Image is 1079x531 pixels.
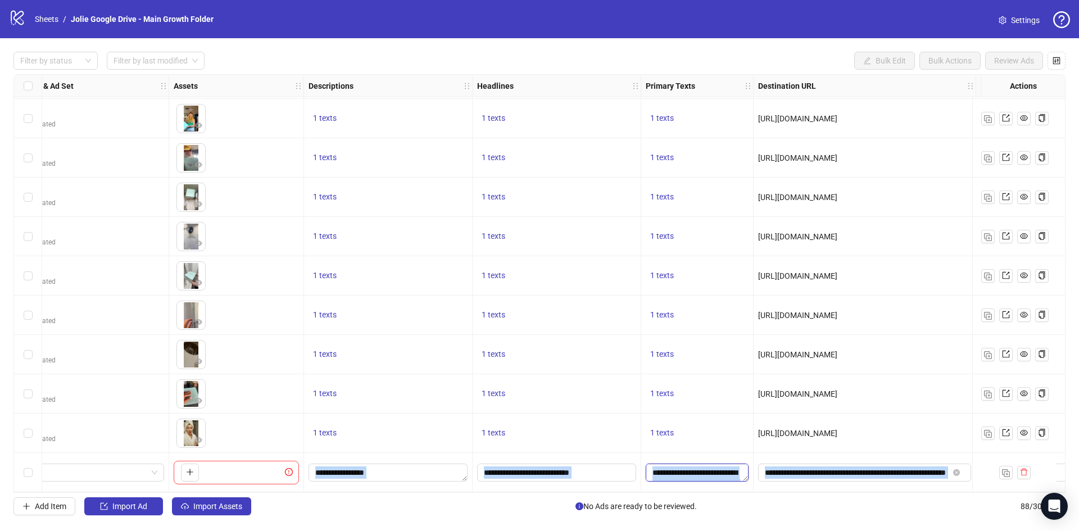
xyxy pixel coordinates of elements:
[14,414,42,453] div: Select row 87
[650,153,674,162] span: 1 texts
[5,158,164,169] div: Mocks - Updated
[1048,52,1066,70] button: Configure table settings
[984,430,992,438] img: Duplicate
[1002,429,1010,437] span: export
[981,308,995,322] button: Duplicate
[177,380,205,408] img: Asset 1
[5,316,164,326] div: Mocks - Updated
[981,387,995,401] button: Duplicate
[758,389,837,398] span: [URL][DOMAIN_NAME]
[646,269,678,283] button: 1 texts
[22,502,30,510] span: plus
[650,271,674,280] span: 1 texts
[1053,11,1070,28] span: question-circle
[1020,232,1028,240] span: eye
[174,80,198,92] strong: Assets
[575,502,583,510] span: info-circle
[984,391,992,398] img: Duplicate
[1038,350,1046,358] span: copy
[5,237,164,248] div: Mocks - Updated
[177,223,205,251] img: Asset 1
[640,82,647,90] span: holder
[1038,153,1046,161] span: copy
[758,429,837,438] span: [URL][DOMAIN_NAME]
[981,151,995,165] button: Duplicate
[309,269,341,283] button: 1 texts
[1020,311,1028,319] span: eye
[192,119,205,133] button: Preview
[313,389,337,398] span: 1 texts
[69,13,216,25] a: Jolie Google Drive - Main Growth Folder
[5,343,164,355] div: [DATE]
[650,310,674,319] span: 1 texts
[194,318,202,326] span: eye
[192,198,205,211] button: Preview
[646,308,678,322] button: 1 texts
[181,464,199,482] button: Add
[471,82,479,90] span: holder
[309,80,353,92] strong: Descriptions
[1020,468,1028,476] span: delete
[575,500,697,512] span: No Ads are ready to be reviewed.
[999,466,1013,479] button: Duplicate
[167,82,175,90] span: holder
[112,502,147,511] span: Import Ad
[758,193,837,202] span: [URL][DOMAIN_NAME]
[1038,114,1046,122] span: copy
[981,269,995,283] button: Duplicate
[650,428,674,437] span: 1 texts
[482,389,505,398] span: 1 texts
[650,192,674,201] span: 1 texts
[177,183,205,211] img: Asset 1
[758,311,837,320] span: [URL][DOMAIN_NAME]
[313,232,337,240] span: 1 texts
[313,114,337,122] span: 1 texts
[1020,271,1028,279] span: eye
[14,374,42,414] div: Select row 86
[469,75,472,97] div: Resize Descriptions column
[973,75,976,97] div: Resize Destination URL column
[1038,271,1046,279] span: copy
[477,387,510,401] button: 1 texts
[100,502,108,510] span: import
[14,75,42,97] div: Select all rows
[35,502,66,511] span: Add Item
[294,82,302,90] span: holder
[177,419,205,447] img: Asset 1
[5,394,164,405] div: Mocks - Updated
[1002,271,1010,279] span: export
[313,428,337,437] span: 1 texts
[1002,311,1010,319] span: export
[313,310,337,319] span: 1 texts
[5,303,164,316] div: [DATE]
[194,200,202,208] span: eye
[477,151,510,165] button: 1 texts
[177,262,205,290] img: Asset 1
[953,469,960,476] span: close-circle
[194,161,202,169] span: eye
[919,52,981,70] button: Bulk Actions
[5,421,164,434] div: [DATE]
[5,146,164,158] div: [DATE]
[999,16,1007,24] span: setting
[192,355,205,369] button: Preview
[309,230,341,243] button: 1 texts
[482,192,505,201] span: 1 texts
[14,99,42,138] div: Select row 79
[1020,350,1028,358] span: eye
[1020,429,1028,437] span: eye
[646,151,678,165] button: 1 texts
[632,82,640,90] span: holder
[285,468,296,476] span: exclamation-circle
[650,389,674,398] span: 1 texts
[309,348,341,361] button: 1 texts
[1038,429,1046,437] span: copy
[84,497,163,515] button: Import Ad
[1020,193,1028,201] span: eye
[192,394,205,408] button: Preview
[477,80,514,92] strong: Headlines
[482,153,505,162] span: 1 texts
[1038,232,1046,240] span: copy
[12,464,157,481] span: August 2025
[5,185,164,198] div: [DATE]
